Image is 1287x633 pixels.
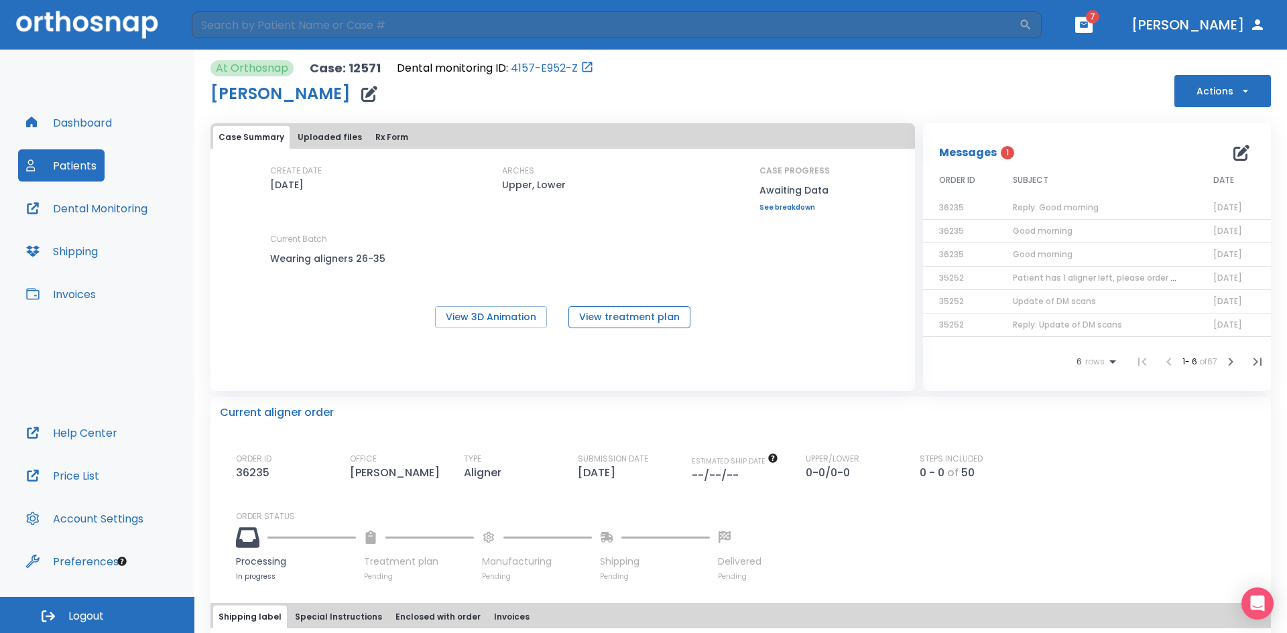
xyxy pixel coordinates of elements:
[1213,249,1242,260] span: [DATE]
[939,249,964,260] span: 36235
[350,465,445,481] p: [PERSON_NAME]
[759,165,830,177] p: CASE PROGRESS
[806,465,855,481] p: 0-0/0-0
[1213,202,1242,213] span: [DATE]
[18,460,107,492] button: Price List
[1213,319,1242,330] span: [DATE]
[18,192,156,224] button: Dental Monitoring
[718,555,761,569] p: Delivered
[939,295,964,307] span: 35252
[18,502,151,535] button: Account Settings
[947,465,959,481] p: of
[578,453,648,465] p: SUBMISSION DATE
[961,465,975,481] p: 50
[1213,225,1242,236] span: [DATE]
[692,468,744,484] p: --/--/--
[270,165,322,177] p: CREATE DATE
[1199,356,1217,367] span: of 67
[939,272,964,283] span: 35252
[806,453,859,465] p: UPPER/LOWER
[216,60,288,76] p: At Orthosnap
[1013,249,1072,260] span: Good morning
[1213,272,1242,283] span: [DATE]
[18,278,104,310] button: Invoices
[213,126,912,149] div: tabs
[1013,202,1099,213] span: Reply: Good morning
[236,465,275,481] p: 36235
[939,145,997,161] p: Messages
[718,571,761,581] p: Pending
[939,225,964,236] span: 36235
[939,174,975,186] span: ORDER ID
[502,177,566,193] p: Upper, Lower
[310,60,381,76] p: Case: 12571
[1213,174,1234,186] span: DATE
[397,60,594,76] div: Open patient in dental monitoring portal
[502,165,534,177] p: ARCHES
[270,251,391,267] p: Wearing aligners 26-35
[920,465,944,481] p: 0 - 0
[1082,357,1105,366] span: rows
[18,417,125,449] button: Help Center
[236,453,271,465] p: ORDER ID
[1213,295,1242,307] span: [DATE]
[270,233,391,245] p: Current Batch
[292,126,367,149] button: Uploaded files
[1001,146,1014,159] span: 1
[939,319,964,330] span: 35252
[213,606,1268,628] div: tabs
[236,571,356,581] p: In progress
[397,60,508,76] p: Dental monitoring ID:
[1013,272,1208,283] span: Patient has 1 aligner left, please order next set!
[1182,356,1199,367] span: 1 - 6
[290,606,387,628] button: Special Instructions
[464,465,507,481] p: Aligner
[578,465,621,481] p: [DATE]
[1013,319,1122,330] span: Reply: Update of DM scans
[1086,10,1099,23] span: 7
[213,606,287,628] button: Shipping label
[600,555,710,569] p: Shipping
[220,405,334,421] p: Current aligner order
[1013,295,1096,307] span: Update of DM scans
[18,235,106,267] a: Shipping
[236,510,1262,522] p: ORDER STATUS
[600,571,710,581] p: Pending
[370,126,414,149] button: Rx Form
[213,126,290,149] button: Case Summary
[116,555,128,567] div: Tooltip anchor
[236,555,356,569] p: Processing
[364,571,474,581] p: Pending
[68,609,104,624] span: Logout
[1174,75,1271,107] button: Actions
[489,606,535,628] button: Invoices
[482,555,592,569] p: Manufacturing
[210,86,351,102] h1: [PERSON_NAME]
[350,453,377,465] p: OFFICE
[1241,587,1274,620] div: Open Intercom Messenger
[759,204,830,212] a: See breakdown
[568,306,690,328] button: View treatment plan
[759,182,830,198] p: Awaiting Data
[939,202,964,213] span: 36235
[1013,225,1072,236] span: Good morning
[464,453,481,465] p: TYPE
[920,453,983,465] p: STEPS INCLUDED
[18,149,105,182] button: Patients
[511,60,578,76] a: 4157-E952-Z
[192,11,1019,38] input: Search by Patient Name or Case #
[18,545,127,577] button: Preferences
[482,571,592,581] p: Pending
[18,107,120,139] button: Dashboard
[1077,357,1082,366] span: 6
[390,606,486,628] button: Enclosed with order
[364,555,474,569] p: Treatment plan
[16,11,158,38] img: Orthosnap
